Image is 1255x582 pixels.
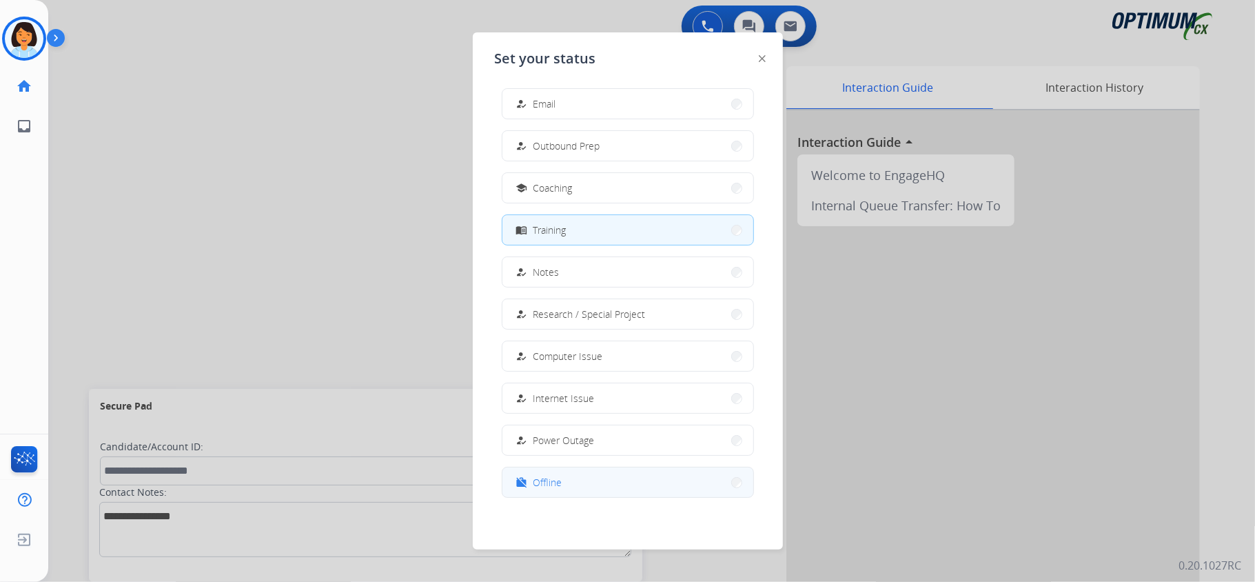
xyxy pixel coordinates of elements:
button: Offline [502,468,753,497]
mat-icon: work_off [516,476,527,488]
span: Set your status [495,49,596,68]
span: Notes [533,265,560,279]
button: Notes [502,257,753,287]
span: Training [533,223,567,237]
mat-icon: inbox [16,118,32,134]
button: Outbound Prep [502,131,753,161]
mat-icon: how_to_reg [516,140,527,152]
button: Email [502,89,753,119]
button: Internet Issue [502,383,753,413]
mat-icon: how_to_reg [516,308,527,320]
mat-icon: how_to_reg [516,392,527,404]
button: Power Outage [502,425,753,455]
mat-icon: how_to_reg [516,98,527,110]
span: Coaching [533,181,573,195]
span: Offline [533,475,562,490]
span: Outbound Prep [533,139,600,153]
img: avatar [5,19,43,58]
img: close-button [759,55,766,62]
mat-icon: how_to_reg [516,266,527,278]
button: Research / Special Project [502,299,753,329]
mat-icon: how_to_reg [516,350,527,362]
span: Internet Issue [533,391,595,405]
span: Research / Special Project [533,307,646,321]
span: Computer Issue [533,349,603,363]
mat-icon: school [516,182,527,194]
button: Training [502,215,753,245]
span: Email [533,97,556,111]
span: Power Outage [533,433,595,448]
mat-icon: how_to_reg [516,434,527,446]
mat-icon: home [16,78,32,94]
button: Coaching [502,173,753,203]
mat-icon: menu_book [516,224,527,236]
button: Computer Issue [502,341,753,371]
p: 0.20.1027RC [1179,557,1241,574]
